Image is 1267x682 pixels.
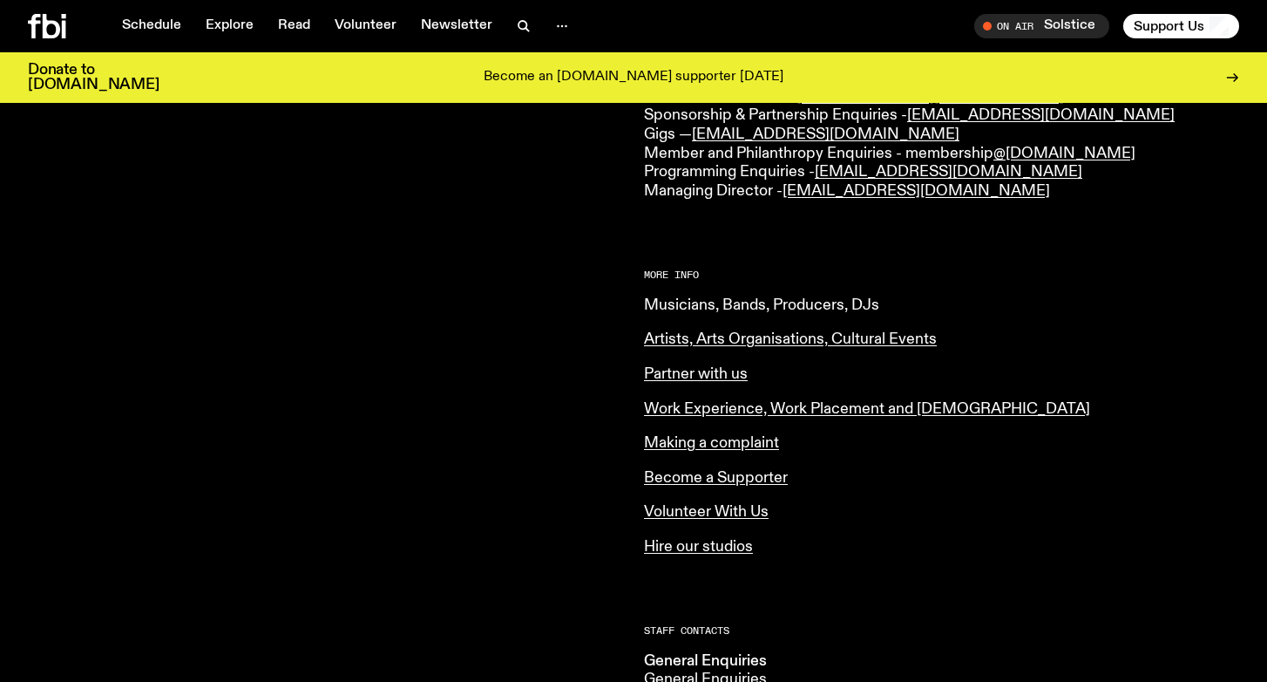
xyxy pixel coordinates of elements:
[28,63,159,92] h3: Donate to [DOMAIN_NAME]
[112,14,192,38] a: Schedule
[644,470,788,486] a: Become a Supporter
[1134,18,1204,34] span: Support Us
[644,270,1239,280] h2: More Info
[993,146,1135,161] a: @[DOMAIN_NAME]
[644,652,926,672] h3: General Enquiries
[644,331,937,347] a: Artists, Arts Organisations, Cultural Events
[815,164,1082,180] a: [EMAIL_ADDRESS][DOMAIN_NAME]
[484,70,783,85] p: Become an [DOMAIN_NAME] supporter [DATE]
[644,435,779,451] a: Making a complaint
[644,539,753,555] a: Hire our studios
[644,51,1239,201] p: General Enquiries — Arts & Culture Submissions — Music Submissions — Sponsorship & Partnership En...
[993,19,1101,32] span: Tune in live
[644,401,1090,417] a: Work Experience, Work Placement and [DEMOGRAPHIC_DATA]
[644,626,1239,636] h2: Staff Contacts
[268,14,321,38] a: Read
[195,14,264,38] a: Explore
[410,14,503,38] a: Newsletter
[796,89,1064,105] a: [EMAIL_ADDRESS][DOMAIN_NAME]
[783,183,1050,199] a: [EMAIL_ADDRESS][DOMAIN_NAME]
[644,504,769,520] a: Volunteer With Us
[644,297,879,313] a: Musicians, Bands, Producers, DJs
[1123,14,1239,38] button: Support Us
[644,366,748,382] a: Partner with us
[324,14,407,38] a: Volunteer
[974,14,1109,38] button: On AirSolstice
[907,107,1175,123] a: [EMAIL_ADDRESS][DOMAIN_NAME]
[692,126,959,142] a: [EMAIL_ADDRESS][DOMAIN_NAME]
